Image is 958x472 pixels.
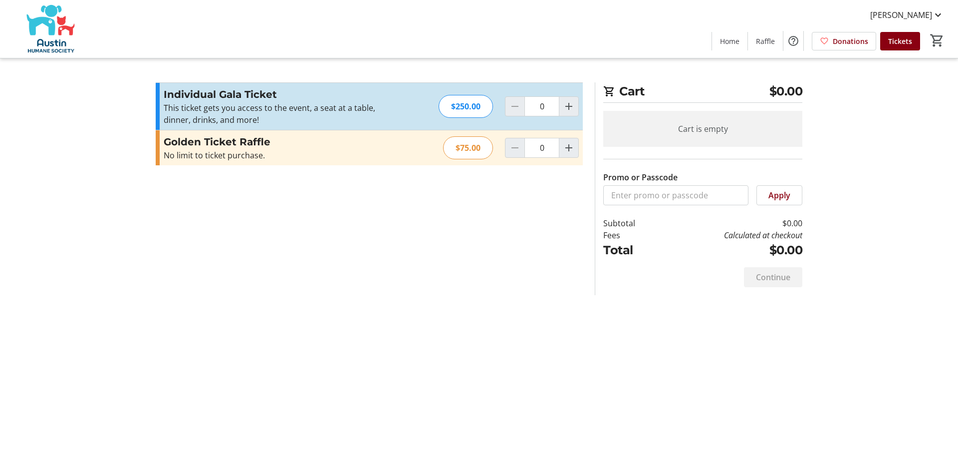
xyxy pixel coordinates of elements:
span: [PERSON_NAME] [870,9,932,21]
span: $0.00 [769,82,803,100]
a: Tickets [880,32,920,50]
div: $75.00 [443,136,493,159]
td: Fees [603,229,661,241]
input: Golden Ticket Raffle Quantity [524,138,559,158]
label: Promo or Passcode [603,171,678,183]
h2: Cart [603,82,802,103]
span: Donations [833,36,868,46]
span: Apply [768,189,790,201]
h3: Individual Gala Ticket [164,87,382,102]
td: Subtotal [603,217,661,229]
button: [PERSON_NAME] [862,7,952,23]
a: Raffle [748,32,783,50]
a: Home [712,32,747,50]
td: $0.00 [661,217,802,229]
div: $250.00 [439,95,493,118]
a: Donations [812,32,876,50]
input: Enter promo or passcode [603,185,748,205]
input: Individual Gala Ticket Quantity [524,96,559,116]
td: Calculated at checkout [661,229,802,241]
button: Help [783,31,803,51]
span: Home [720,36,739,46]
button: Increment by one [559,138,578,157]
td: Total [603,241,661,259]
button: Apply [756,185,802,205]
td: $0.00 [661,241,802,259]
img: Austin Humane Society's Logo [6,4,95,54]
button: Increment by one [559,97,578,116]
p: This ticket gets you access to the event, a seat at a table, dinner, drinks, and more! [164,102,382,126]
button: Cart [928,31,946,49]
span: Tickets [888,36,912,46]
div: No limit to ticket purchase. [164,149,382,161]
span: Raffle [756,36,775,46]
div: Cart is empty [603,111,802,147]
h3: Golden Ticket Raffle [164,134,382,149]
